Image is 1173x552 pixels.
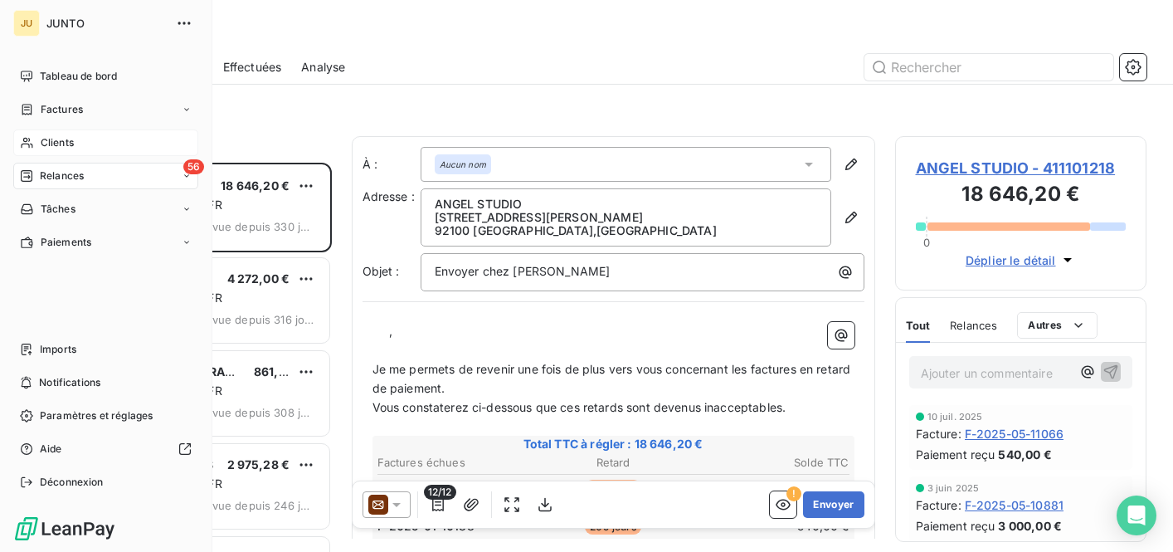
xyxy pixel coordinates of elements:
[372,400,786,414] span: Vous constaterez ci-dessous que ces retards sont devenus inacceptables.
[906,319,931,332] span: Tout
[916,157,1127,179] span: ANGEL STUDIO - 411101218
[41,235,91,250] span: Paiements
[961,251,1081,270] button: Déplier le détail
[46,17,166,30] span: JUNTO
[694,454,850,471] th: Solde TTC
[927,412,983,422] span: 10 juil. 2025
[363,156,421,173] label: À :
[301,59,345,76] span: Analyse
[254,364,304,379] span: 861,00 €
[916,496,961,514] span: Facture :
[965,425,1063,442] span: F-2025-05-11066
[363,189,415,203] span: Adresse :
[40,69,117,84] span: Tableau de bord
[40,342,76,357] span: Imports
[440,159,486,170] em: Aucun nom
[535,454,692,471] th: Retard
[803,491,864,518] button: Envoyer
[916,446,995,463] span: Paiement reçu
[694,477,850,496] td: 1 800,00 €
[435,224,817,237] p: 92100 [GEOGRAPHIC_DATA] , [GEOGRAPHIC_DATA]
[227,457,290,471] span: 2 975,28 €
[13,10,40,37] div: JU
[965,496,1063,514] span: F-2025-05-10881
[372,362,854,395] span: Je me permets de revenir une fois de plus vers vous concernant les factures en retard de paiement.
[40,169,84,183] span: Relances
[194,220,316,233] span: prévue depuis 330 jours
[1117,496,1156,535] div: Open Intercom Messenger
[966,252,1056,269] span: Déplier le détail
[424,485,456,500] span: 12/12
[194,313,316,326] span: prévue depuis 316 jours
[435,264,611,278] span: Envoyer chez [PERSON_NAME]
[40,442,62,457] span: Aide
[13,436,198,462] a: Aide
[864,54,1113,81] input: Rechercher
[227,271,290,286] span: 4 272,00 €
[363,264,400,278] span: Objet :
[40,475,104,490] span: Déconnexion
[183,159,204,174] span: 56
[998,517,1062,535] span: 3 000,00 €
[916,425,961,442] span: Facture :
[923,236,930,249] span: 0
[927,483,980,493] span: 3 juin 2025
[389,324,392,338] span: ,
[1017,312,1098,339] button: Autres
[41,202,75,217] span: Tâches
[435,198,817,211] p: ANGEL STUDIO
[377,454,533,471] th: Factures échues
[585,480,640,495] span: 370 jours
[39,375,100,390] span: Notifications
[223,59,282,76] span: Effectuées
[13,515,116,542] img: Logo LeanPay
[377,478,473,495] span: F-2024-08-8816
[194,499,316,512] span: prévue depuis 246 jours
[435,211,817,224] p: [STREET_ADDRESS][PERSON_NAME]
[375,436,852,452] span: Total TTC à régler : 18 646,20 €
[40,408,153,423] span: Paramètres et réglages
[998,446,1051,463] span: 540,00 €
[221,178,290,193] span: 18 646,20 €
[41,102,83,117] span: Factures
[41,135,74,150] span: Clients
[194,406,316,419] span: prévue depuis 308 jours
[916,179,1127,212] h3: 18 646,20 €
[916,517,995,535] span: Paiement reçu
[950,319,997,332] span: Relances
